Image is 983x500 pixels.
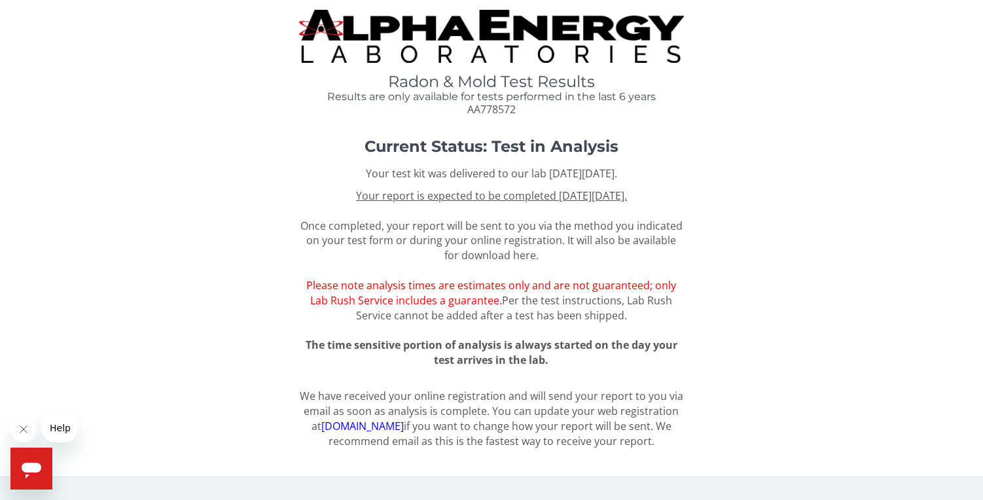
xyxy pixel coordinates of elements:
span: Please note analysis times are estimates only and are not guaranteed; only Lab Rush Service inclu... [306,278,676,308]
u: Your report is expected to be completed [DATE][DATE]. [356,188,627,203]
h4: Results are only available for tests performed in the last 6 years [299,91,685,103]
iframe: Close message [10,416,37,442]
iframe: Message from company [42,414,77,442]
span: Once completed, your report will be sent to you via the method you indicated on your test form or... [300,188,683,323]
p: We have received your online registration and will send your report to you via email as soon as a... [299,389,685,448]
h1: Radon & Mold Test Results [299,73,685,90]
span: Per the test instructions, Lab Rush Service cannot be added after a test has been shipped. [356,293,673,323]
p: Your test kit was delivered to our lab [DATE][DATE]. [299,166,685,181]
a: [DOMAIN_NAME] [321,419,404,433]
span: AA778572 [467,102,516,116]
img: TightCrop.jpg [299,10,685,63]
span: The time sensitive portion of analysis is always started on the day your test arrives in the lab. [306,338,677,367]
strong: Current Status: Test in Analysis [365,137,618,156]
iframe: Button to launch messaging window [10,448,52,490]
